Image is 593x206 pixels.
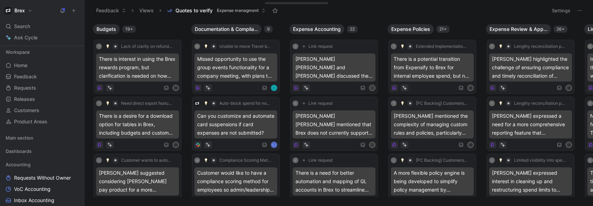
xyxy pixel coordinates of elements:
a: T💡Need direct export feature for Budgets and LimitsThere is a desire for a download option for ta... [94,97,181,151]
span: Lengthy reconciliation process and lack of visibility into spending [514,44,566,49]
div: Dashboards [3,146,81,156]
div: Missed opportunity to use the group events functionality for a company meeting, with plans to uti... [194,53,277,82]
a: Home [3,60,81,71]
div: [PERSON_NAME] [PERSON_NAME] mentioned that Brex does not currently support their accounting syste... [293,110,375,139]
span: Quotes to verify [175,7,213,14]
span: [PC Backlog] Customers need to be able to construct complex rules in a single freeform policy tha... [416,101,468,106]
div: [PERSON_NAME] suggested considering [PERSON_NAME] pay product for a more integrated solution, as ... [96,167,179,195]
span: Dashboards [6,148,32,155]
div: T [391,101,397,106]
div: Customer would like to have a compliance scoring method for employees so admin/leadership can hav... [194,167,277,195]
div: J [489,157,495,163]
div: Main section [3,133,81,145]
button: 💡Lengthy reconciliation process and lack of visibility into spending [496,99,568,108]
span: Limited visibility into spend trends/problem spending [514,157,566,163]
button: Link request [300,42,335,51]
span: Expense Policies [391,26,430,33]
img: logo [194,101,200,106]
button: Quotes to verifyExpense managment [164,5,269,16]
div: M [194,157,200,163]
span: Search [14,22,30,31]
div: A more flexible policy engine is being developed to simplify policy management by consolidating d... [391,167,474,195]
a: Product Areas [3,116,81,127]
span: Lengthy reconciliation process and lack of visibility into spending [514,101,566,106]
div: Dashboards [3,146,81,159]
div: D [587,101,593,106]
span: Documentation & Compliance [195,26,258,33]
a: CLink request[PERSON_NAME] [PERSON_NAME] mentioned that Brex does not currently support their acc... [290,97,378,151]
button: Budgets [93,24,120,34]
img: Brex [5,7,12,14]
div: A [194,44,200,49]
span: Unable to move Travel bookings to group travel events [219,44,271,49]
button: 💡Limited visibility into spend trends/problem spending [496,156,568,165]
div: M [566,85,571,90]
img: 💡 [106,101,110,105]
span: Link request [308,44,333,49]
button: Expense Policies [388,24,434,34]
span: Accounting [6,161,31,168]
a: A💡Unable to move Travel bookings to group travel eventsMissed opportunity to use the group events... [192,40,280,94]
img: 💡 [400,158,405,162]
div: D [587,157,593,163]
span: Inbox Accounting [14,197,54,204]
div: T [96,44,102,49]
div: Expense Review & Approval26+ [483,21,581,200]
button: 💡Unable to move Travel bookings to group travel events [201,42,274,51]
button: 💡Auto-block spend for non-compliant employees [201,99,274,108]
span: Link request [308,157,333,163]
span: Workspace [6,49,30,56]
span: Extended Implementation Timeline for Brex Solutions [416,44,468,49]
span: Customers [14,107,39,114]
button: Documentation & Compliance [191,24,261,34]
img: 💡 [499,101,503,105]
div: Documentation & Compliance9 [188,21,287,200]
div: T [489,101,495,106]
span: Product Areas [14,118,47,125]
div: T [391,44,397,49]
div: K [293,157,298,163]
button: Views [136,5,157,16]
a: Feedback [3,71,81,82]
span: Need direct export feature for Budgets and Limits [121,101,173,106]
span: Expense Accounting [293,26,341,33]
img: 💡 [204,158,208,162]
div: T [272,142,276,147]
div: Main section [3,133,81,143]
span: Budgets [96,26,116,33]
a: Customers [3,105,81,116]
button: 💡Lack of clarity on refunded transactions' impact on budget and line [103,42,175,51]
div: I [370,85,375,90]
a: Ask Cycle [3,32,81,43]
button: Expense Accounting [289,24,344,34]
img: 💡 [204,44,208,49]
div: C [293,101,298,106]
span: Feedback [14,73,37,80]
a: VoC Accounting [3,184,81,194]
a: T💡Extended Implementation Timeline for Brex SolutionsThere is a potential transition from Expensi... [388,40,476,94]
div: 22 [347,26,358,33]
button: 💡Compliance Scoring Method for Employee Insights [201,156,274,165]
div: There is a need for better automation and mapping of GL accounts in Brex to streamline the export... [293,167,375,195]
button: 💡Need direct export feature for Budgets and Limits [103,99,175,108]
div: M [468,85,473,90]
img: 💡 [499,158,503,162]
span: Main section [6,134,33,141]
img: 💡 [400,44,405,49]
a: T💡[PC Backlog] Customers need to be able to construct complex rules in a single freeform policy t... [388,97,476,151]
div: M [566,142,571,147]
button: BrexBrex [3,6,34,15]
div: [PERSON_NAME] expressed interest in cleaning up and restructuring spend limits to better group te... [489,167,572,195]
div: T [96,101,102,106]
div: [PERSON_NAME] highlighted the challenge of ensuring compliance and timely reconciliation of expen... [489,53,572,82]
button: 💡Extended Implementation Timeline for Brex Solutions [398,42,470,51]
button: 💡Customer wants to automate Bill pay with card through API [103,156,175,165]
a: CLink request[PERSON_NAME] [PERSON_NAME] and [PERSON_NAME] discussed the potential to use Brex's ... [290,40,378,94]
span: Compliance Scoring Method for Employee Insights [219,157,271,163]
div: M [468,142,473,147]
div: [PERSON_NAME] [PERSON_NAME] and [PERSON_NAME] discussed the potential to use Brex's custom accoun... [293,53,375,82]
span: Requests Without Owner [14,174,71,181]
a: T💡Lack of clarity on refunded transactions' impact on budget and lineThere is interest in using t... [94,40,181,94]
button: Settings [549,6,573,15]
div: D [587,44,593,49]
